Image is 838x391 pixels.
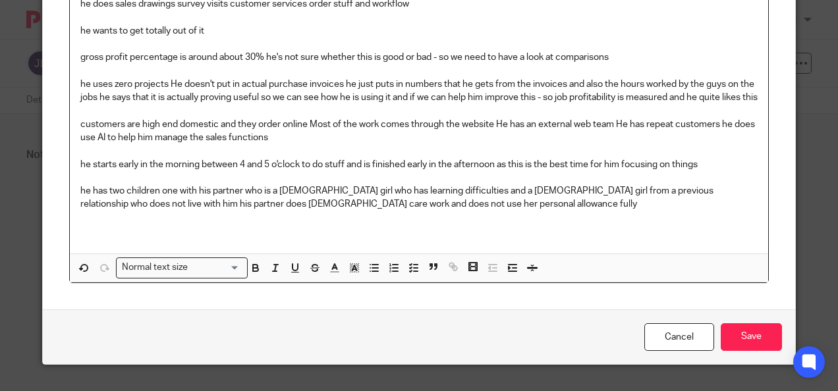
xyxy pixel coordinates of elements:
p: customers are high end domestic and they order online Most of the work comes through the website ... [80,118,758,145]
a: Cancel [644,323,714,352]
p: he uses zero projects He doesn't put in actual purchase invoices he just puts in numbers that he ... [80,78,758,105]
input: Search for option [192,261,240,274]
input: Save [721,323,782,352]
span: Normal text size [119,261,191,274]
p: gross profit percentage is around about 30% he's not sure whether this is good or bad - so we nee... [80,51,758,64]
p: he wants to get totally out of it [80,24,758,38]
div: Search for option [116,257,248,278]
p: he starts early in the morning between 4 and 5 o'clock to do stuff and is finished early in the a... [80,158,758,171]
p: he has two children one with his partner who is a [DEMOGRAPHIC_DATA] girl who has learning diffic... [80,184,758,211]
